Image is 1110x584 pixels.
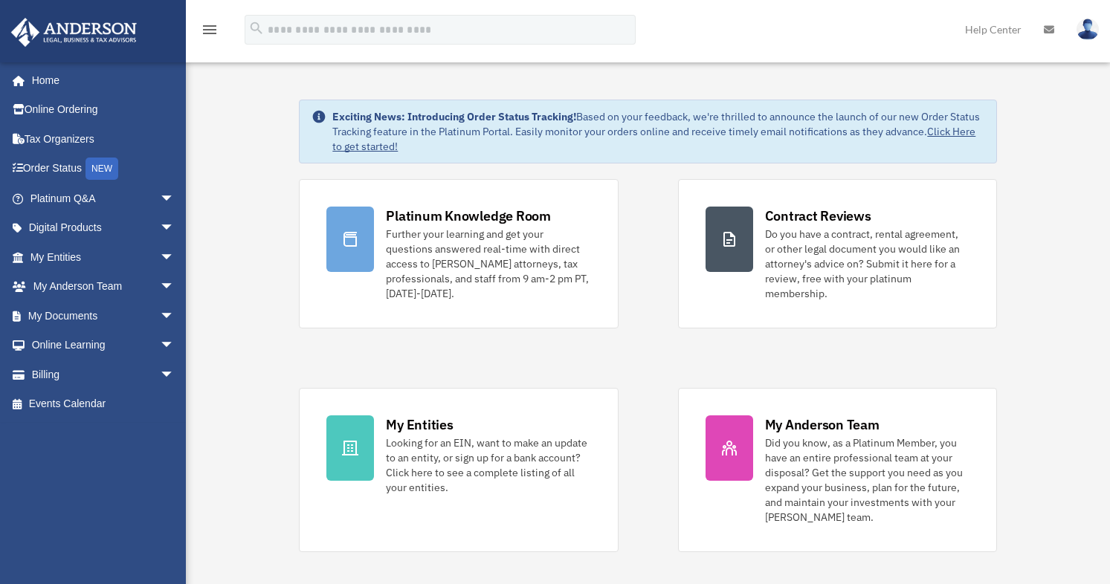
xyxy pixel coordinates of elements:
[10,331,197,360] a: Online Learningarrow_drop_down
[386,435,590,495] div: Looking for an EIN, want to make an update to an entity, or sign up for a bank account? Click her...
[332,125,975,153] a: Click Here to get started!
[10,242,197,272] a: My Entitiesarrow_drop_down
[332,109,984,154] div: Based on your feedback, we're thrilled to announce the launch of our new Order Status Tracking fe...
[160,213,190,244] span: arrow_drop_down
[386,207,551,225] div: Platinum Knowledge Room
[765,207,871,225] div: Contract Reviews
[10,124,197,154] a: Tax Organizers
[765,435,969,525] div: Did you know, as a Platinum Member, you have an entire professional team at your disposal? Get th...
[386,415,453,434] div: My Entities
[10,360,197,389] a: Billingarrow_drop_down
[10,213,197,243] a: Digital Productsarrow_drop_down
[332,110,576,123] strong: Exciting News: Introducing Order Status Tracking!
[160,331,190,361] span: arrow_drop_down
[10,272,197,302] a: My Anderson Teamarrow_drop_down
[10,301,197,331] a: My Documentsarrow_drop_down
[386,227,590,301] div: Further your learning and get your questions answered real-time with direct access to [PERSON_NAM...
[248,20,265,36] i: search
[10,184,197,213] a: Platinum Q&Aarrow_drop_down
[10,389,197,419] a: Events Calendar
[7,18,141,47] img: Anderson Advisors Platinum Portal
[201,26,219,39] a: menu
[160,184,190,214] span: arrow_drop_down
[85,158,118,180] div: NEW
[765,415,880,434] div: My Anderson Team
[10,95,197,125] a: Online Ordering
[678,179,997,328] a: Contract Reviews Do you have a contract, rental agreement, or other legal document you would like...
[160,360,190,390] span: arrow_drop_down
[299,179,618,328] a: Platinum Knowledge Room Further your learning and get your questions answered real-time with dire...
[1077,19,1099,40] img: User Pic
[201,21,219,39] i: menu
[10,65,190,95] a: Home
[299,388,618,552] a: My Entities Looking for an EIN, want to make an update to an entity, or sign up for a bank accoun...
[160,301,190,331] span: arrow_drop_down
[765,227,969,301] div: Do you have a contract, rental agreement, or other legal document you would like an attorney's ad...
[160,272,190,302] span: arrow_drop_down
[678,388,997,552] a: My Anderson Team Did you know, as a Platinum Member, you have an entire professional team at your...
[10,154,197,184] a: Order StatusNEW
[160,242,190,273] span: arrow_drop_down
